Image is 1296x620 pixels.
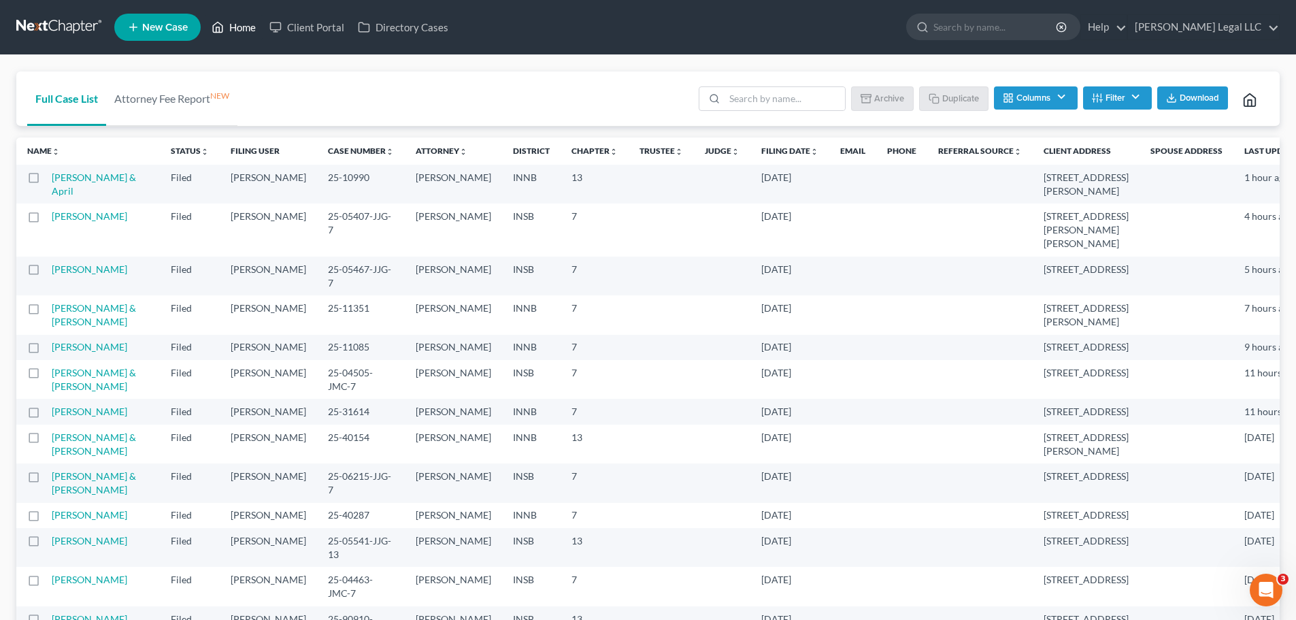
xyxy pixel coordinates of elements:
a: [PERSON_NAME] [52,509,127,521]
td: [PERSON_NAME] [220,503,317,528]
a: Directory Cases [351,15,455,39]
td: [STREET_ADDRESS][PERSON_NAME] [1033,425,1140,463]
sup: NEW [210,91,229,101]
input: Search by name... [933,14,1058,39]
i: unfold_more [610,148,618,156]
a: [PERSON_NAME] & April [52,172,136,197]
a: Full Case List [27,71,106,126]
td: 13 [561,165,629,203]
i: unfold_more [731,148,740,156]
td: [STREET_ADDRESS][PERSON_NAME] [1033,165,1140,203]
td: [DATE] [750,463,829,502]
td: [PERSON_NAME] [405,399,502,424]
i: unfold_more [201,148,209,156]
td: [PERSON_NAME] [405,203,502,256]
td: [DATE] [750,165,829,203]
td: INSB [502,528,561,567]
td: Filed [160,165,220,203]
a: [PERSON_NAME] [52,406,127,417]
td: INSB [502,257,561,295]
th: Client Address [1033,137,1140,165]
td: [PERSON_NAME] [405,335,502,360]
a: Attorney Fee ReportNEW [106,71,237,126]
td: [PERSON_NAME] [220,528,317,567]
td: Filed [160,257,220,295]
iframe: Intercom live chat [1250,574,1282,606]
td: 7 [561,360,629,399]
td: [STREET_ADDRESS] [1033,528,1140,567]
td: INNB [502,503,561,528]
td: INNB [502,335,561,360]
a: [PERSON_NAME] [52,263,127,275]
td: Filed [160,335,220,360]
a: [PERSON_NAME] [52,574,127,585]
td: [DATE] [750,360,829,399]
td: Filed [160,399,220,424]
a: [PERSON_NAME] Legal LLC [1128,15,1279,39]
td: [STREET_ADDRESS][PERSON_NAME] [1033,295,1140,334]
td: [STREET_ADDRESS] [1033,335,1140,360]
td: [DATE] [750,503,829,528]
td: [PERSON_NAME] [405,360,502,399]
td: [DATE] [750,203,829,256]
input: Search by name... [725,87,845,110]
span: Download [1180,93,1219,103]
a: Help [1081,15,1127,39]
td: 7 [561,463,629,502]
td: 25-05467-JJG-7 [317,257,405,295]
td: [DATE] [750,425,829,463]
td: [PERSON_NAME] [220,165,317,203]
th: Email [829,137,876,165]
a: Statusunfold_more [171,146,209,156]
i: unfold_more [810,148,818,156]
td: 25-04463-JMC-7 [317,567,405,606]
td: Filed [160,425,220,463]
a: Client Portal [263,15,351,39]
td: [DATE] [750,567,829,606]
a: Attorneyunfold_more [416,146,467,156]
td: [PERSON_NAME] [405,295,502,334]
td: 7 [561,295,629,334]
a: Case Numberunfold_more [328,146,394,156]
button: Filter [1083,86,1152,110]
td: [PERSON_NAME] [405,567,502,606]
td: Filed [160,295,220,334]
td: Filed [160,528,220,567]
td: [PERSON_NAME] [220,295,317,334]
i: unfold_more [386,148,394,156]
td: 7 [561,503,629,528]
a: Judgeunfold_more [705,146,740,156]
td: INSB [502,360,561,399]
td: 25-11351 [317,295,405,334]
th: District [502,137,561,165]
td: 25-04505-JMC-7 [317,360,405,399]
td: INSB [502,203,561,256]
a: [PERSON_NAME] [52,341,127,353]
a: [PERSON_NAME] & [PERSON_NAME] [52,302,136,327]
button: Columns [994,86,1077,110]
td: [PERSON_NAME] [405,503,502,528]
a: Referral Sourceunfold_more [938,146,1022,156]
i: unfold_more [459,148,467,156]
td: [PERSON_NAME] [220,463,317,502]
td: 25-06215-JJG-7 [317,463,405,502]
td: [STREET_ADDRESS] [1033,463,1140,502]
td: 13 [561,528,629,567]
td: [STREET_ADDRESS][PERSON_NAME][PERSON_NAME] [1033,203,1140,256]
td: [STREET_ADDRESS] [1033,399,1140,424]
td: [STREET_ADDRESS] [1033,257,1140,295]
td: 25-11085 [317,335,405,360]
td: [STREET_ADDRESS] [1033,567,1140,606]
a: [PERSON_NAME] [52,535,127,546]
td: [STREET_ADDRESS] [1033,360,1140,399]
td: Filed [160,503,220,528]
td: Filed [160,463,220,502]
th: Phone [876,137,927,165]
td: [DATE] [750,257,829,295]
td: [DATE] [750,295,829,334]
td: [PERSON_NAME] [405,257,502,295]
button: Download [1157,86,1228,110]
td: INNB [502,399,561,424]
a: [PERSON_NAME] & [PERSON_NAME] [52,470,136,495]
td: 7 [561,399,629,424]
